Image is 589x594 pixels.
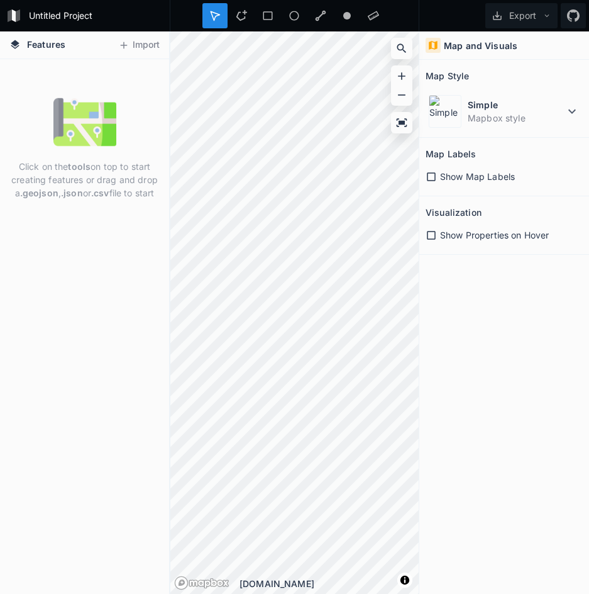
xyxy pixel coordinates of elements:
[20,188,58,198] strong: .geojson
[429,95,461,128] img: Simple
[426,66,469,86] h2: Map Style
[9,160,160,199] p: Click on the on top to start creating features or drag and drop a , or file to start
[440,228,549,242] span: Show Properties on Hover
[485,3,558,28] button: Export
[68,161,91,172] strong: tools
[239,577,419,590] div: [DOMAIN_NAME]
[426,144,476,164] h2: Map Labels
[468,111,564,125] dd: Mapbox style
[91,188,109,198] strong: .csv
[444,39,517,52] h4: Map and Visuals
[174,576,229,590] a: Mapbox logo
[53,91,116,154] img: empty
[397,573,412,588] button: Toggle attribution
[440,170,515,183] span: Show Map Labels
[426,203,482,222] h2: Visualization
[61,188,83,198] strong: .json
[27,38,65,51] span: Features
[468,98,564,111] dt: Simple
[112,35,166,55] button: Import
[401,573,409,587] span: Toggle attribution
